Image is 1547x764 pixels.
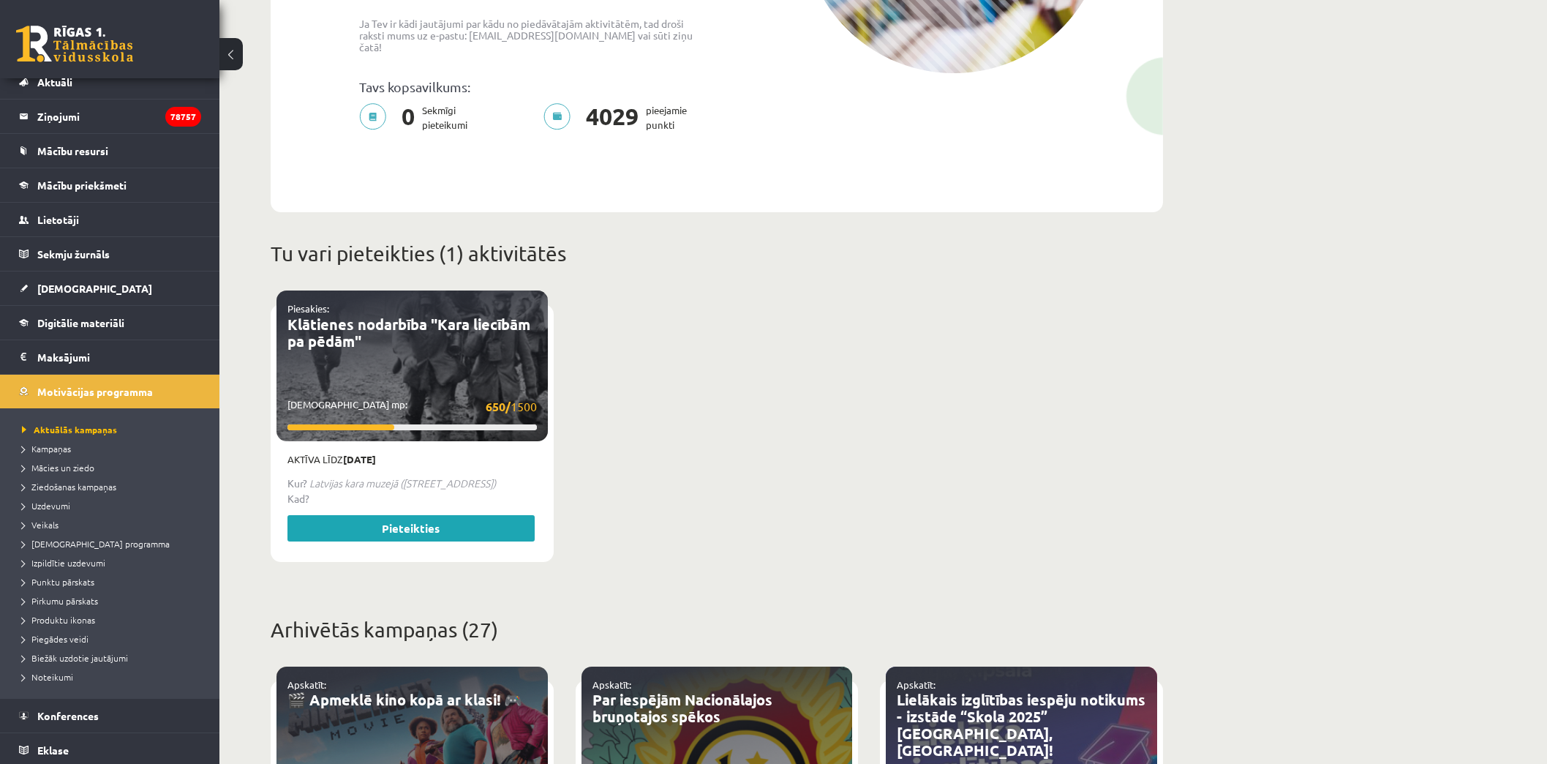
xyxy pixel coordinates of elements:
span: Motivācijas programma [37,385,153,398]
i: 78757 [165,107,201,127]
a: Piesakies: [287,302,329,315]
p: Tavs kopsavilkums: [359,79,706,94]
span: Punktu pārskats [22,576,94,588]
p: Ja Tev ir kādi jautājumi par kādu no piedāvātajām aktivitātēm, tad droši raksti mums uz e-pastu: ... [359,18,706,53]
legend: Ziņojumi [37,100,201,133]
span: Biežāk uzdotie jautājumi [22,652,128,664]
span: Kampaņas [22,443,71,454]
a: Par iespējām Nacionālajos bruņotajos spēkos [592,690,772,726]
span: Konferences [37,709,99,722]
a: Izpildītie uzdevumi [22,556,205,569]
a: Apskatīt: [897,678,936,691]
span: Aktuālās kampaņas [22,424,117,435]
a: Aktuāli [19,65,201,99]
span: [DEMOGRAPHIC_DATA] [37,282,152,295]
span: Uzdevumi [22,500,70,512]
a: Motivācijas programma [19,375,201,408]
a: Mācību priekšmeti [19,168,201,202]
a: Mācību resursi [19,134,201,168]
span: [DEMOGRAPHIC_DATA] programma [22,538,170,550]
a: Uzdevumi [22,499,205,512]
a: Mācies un ziedo [22,461,205,474]
span: Sekmju žurnāls [37,247,110,261]
span: Izpildītie uzdevumi [22,557,105,569]
a: Rīgas 1. Tālmācības vidusskola [16,26,133,62]
strong: Kur? [287,476,307,490]
em: Latvijas kara muzejā ([STREET_ADDRESS]) [309,476,496,490]
a: Aktuālās kampaņas [22,423,205,436]
a: Noteikumi [22,670,205,684]
strong: Kad? [287,492,309,505]
a: Klātienes nodarbība "Kara liecībām pa pēdām" [287,315,530,351]
span: Aktuāli [37,75,72,89]
p: Tu vari pieteikties (1) aktivitātēs [271,239,1163,269]
a: Punktu pārskats [22,575,205,588]
a: Ziedošanas kampaņas [22,480,205,493]
span: Pirkumu pārskats [22,595,98,607]
a: Sekmju žurnāls [19,237,201,271]
a: Konferences [19,699,201,733]
span: Veikals [22,519,59,531]
p: Arhivētās kampaņas (27) [271,615,1163,645]
span: 1500 [486,397,537,416]
p: [DEMOGRAPHIC_DATA] mp: [287,397,537,416]
a: Pirkumu pārskats [22,594,205,607]
a: Veikals [22,518,205,531]
span: Ziedošanas kampaņas [22,481,116,493]
p: Sekmīgi pieteikumi [359,103,476,132]
a: Lielākais izglītības iespēju notikums - izstāde “Skola 2025” [GEOGRAPHIC_DATA], [GEOGRAPHIC_DATA]! [897,690,1145,760]
a: Pieteikties [287,515,535,542]
a: Apskatīt: [287,678,326,691]
span: Mācies un ziedo [22,462,94,473]
a: Piegādes veidi [22,632,205,645]
a: Maksājumi [19,340,201,374]
span: Produktu ikonas [22,614,95,626]
span: Mācību resursi [37,144,108,157]
strong: [DATE] [343,453,376,465]
span: Mācību priekšmeti [37,179,127,192]
a: Biežāk uzdotie jautājumi [22,651,205,664]
span: 4029 [579,103,646,132]
a: Ziņojumi78757 [19,100,201,133]
a: 🎬 Apmeklē kino kopā ar klasi! 🎮 [287,690,522,709]
a: Apskatīt: [592,678,631,691]
span: Piegādes veidi [22,633,89,645]
span: Noteikumi [22,671,73,683]
p: Aktīva līdz [287,452,537,467]
strong: 650/ [486,399,511,414]
a: Digitālie materiāli [19,306,201,340]
a: [DEMOGRAPHIC_DATA] programma [22,537,205,550]
a: Kampaņas [22,442,205,455]
span: Lietotāji [37,213,79,226]
span: 0 [394,103,422,132]
a: Lietotāji [19,203,201,236]
a: [DEMOGRAPHIC_DATA] [19,271,201,305]
a: Produktu ikonas [22,613,205,626]
legend: Maksājumi [37,340,201,374]
span: Eklase [37,744,69,757]
p: pieejamie punkti [543,103,696,132]
span: Digitālie materiāli [37,316,124,329]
